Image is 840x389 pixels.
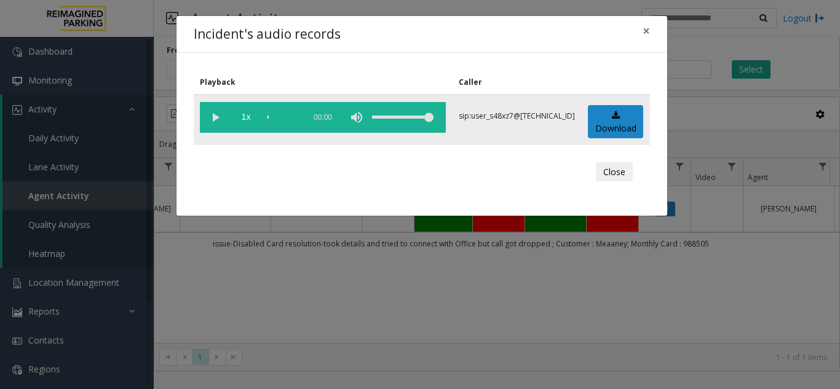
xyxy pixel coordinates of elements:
[453,70,582,95] th: Caller
[267,102,298,133] div: scrub bar
[194,70,453,95] th: Playback
[588,105,643,139] a: Download
[459,111,575,122] p: sip:user_s48xz7@[TECHNICAL_ID]
[231,102,261,133] span: playback speed button
[634,16,659,46] button: Close
[194,25,341,44] h4: Incident's audio records
[596,162,633,182] button: Close
[643,22,650,39] span: ×
[372,102,434,133] div: volume level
